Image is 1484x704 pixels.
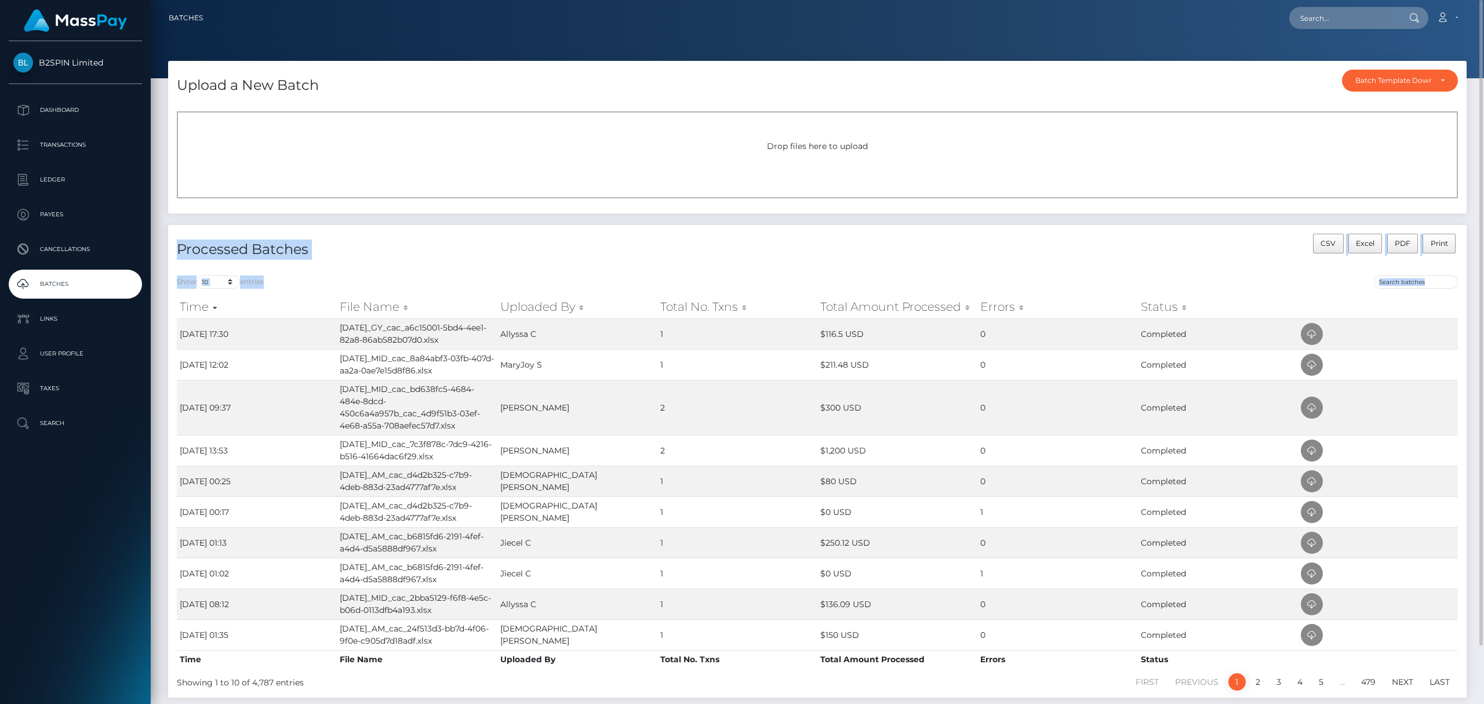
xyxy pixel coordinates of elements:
[497,435,657,466] td: [PERSON_NAME]
[977,527,1137,558] td: 0
[1423,234,1456,253] button: Print
[977,496,1137,527] td: 1
[1348,234,1383,253] button: Excel
[1138,318,1298,349] td: Completed
[177,466,337,496] td: [DATE] 00:25
[977,318,1137,349] td: 0
[13,171,137,188] p: Ledger
[177,496,337,527] td: [DATE] 00:17
[1355,673,1382,691] a: 479
[1385,673,1420,691] a: Next
[977,466,1137,496] td: 0
[177,558,337,589] td: [DATE] 01:02
[169,6,203,30] a: Batches
[1138,349,1298,380] td: Completed
[497,589,657,619] td: Allyssa C
[337,589,497,619] td: [DATE]_MID_cac_2bba5129-f6f8-4e5c-b06d-0113dfb4a193.xlsx
[13,345,137,362] p: User Profile
[817,650,977,669] th: Total Amount Processed
[977,380,1137,435] td: 0
[497,619,657,650] td: [DEMOGRAPHIC_DATA] [PERSON_NAME]
[977,619,1137,650] td: 0
[9,96,142,125] a: Dashboard
[337,558,497,589] td: [DATE]_AM_cac_b6815fd6-2191-4fef-a4d4-d5a5888df967.xlsx
[977,295,1137,318] th: Errors: activate to sort column ascending
[177,75,319,96] h4: Upload a New Batch
[177,619,337,650] td: [DATE] 01:35
[1249,673,1267,691] a: 2
[9,57,142,68] span: B2SPIN Limited
[977,435,1137,466] td: 0
[1313,234,1344,253] button: CSV
[337,318,497,349] td: [DATE]_GY_cac_a6c15001-5bd4-4ee1-82a8-86ab582b07d0.xlsx
[337,380,497,435] td: [DATE]_MID_cac_bd638fc5-4684-484e-8dcd-450c6a4a957b_cac_4d9f51b3-03ef-4e68-a55a-708aefec57d7.xlsx
[1138,380,1298,435] td: Completed
[177,435,337,466] td: [DATE] 13:53
[497,527,657,558] td: Jiecel C
[497,318,657,349] td: Allyssa C
[817,558,977,589] td: $0 USD
[657,589,817,619] td: 1
[1431,239,1448,248] span: Print
[24,9,127,32] img: MassPay Logo
[657,527,817,558] td: 1
[497,496,657,527] td: [DEMOGRAPHIC_DATA] [PERSON_NAME]
[13,275,137,293] p: Batches
[657,380,817,435] td: 2
[9,339,142,368] a: User Profile
[1355,76,1431,85] div: Batch Template Download
[9,374,142,403] a: Taxes
[1138,295,1298,318] th: Status: activate to sort column ascending
[1228,673,1246,691] a: 1
[817,435,977,466] td: $1,200 USD
[9,235,142,264] a: Cancellations
[1138,496,1298,527] td: Completed
[13,136,137,154] p: Transactions
[817,496,977,527] td: $0 USD
[177,380,337,435] td: [DATE] 09:37
[1270,673,1287,691] a: 3
[13,101,137,119] p: Dashboard
[9,165,142,194] a: Ledger
[977,650,1137,669] th: Errors
[337,466,497,496] td: [DATE]_AM_cac_d4d2b325-c7b9-4deb-883d-23ad4777af7e.xlsx
[1356,239,1374,248] span: Excel
[337,619,497,650] td: [DATE]_AM_cac_24f513d3-bb7d-4f06-9f0e-c905d7d18adf.xlsx
[9,200,142,229] a: Payees
[1289,7,1398,29] input: Search...
[1138,650,1298,669] th: Status
[1374,275,1458,289] input: Search batches
[1291,673,1309,691] a: 4
[337,295,497,318] th: File Name: activate to sort column ascending
[657,650,817,669] th: Total No. Txns
[1138,435,1298,466] td: Completed
[177,527,337,558] td: [DATE] 01:13
[497,380,657,435] td: [PERSON_NAME]
[657,558,817,589] td: 1
[337,650,497,669] th: File Name
[497,349,657,380] td: MaryJoy S
[1312,673,1330,691] a: 5
[657,318,817,349] td: 1
[817,619,977,650] td: $150 USD
[817,349,977,380] td: $211.48 USD
[177,295,337,318] th: Time: activate to sort column ascending
[177,672,700,689] div: Showing 1 to 10 of 4,787 entries
[13,53,33,72] img: B2SPIN Limited
[977,589,1137,619] td: 0
[817,295,977,318] th: Total Amount Processed: activate to sort column ascending
[1138,466,1298,496] td: Completed
[657,349,817,380] td: 1
[337,349,497,380] td: [DATE]_MID_cac_8a84abf3-03fb-407d-aa2a-0ae7e15d8f86.xlsx
[817,318,977,349] td: $116.5 USD
[9,270,142,299] a: Batches
[177,275,264,289] label: Show entries
[177,239,809,260] h4: Processed Batches
[497,650,657,669] th: Uploaded By
[337,496,497,527] td: [DATE]_AM_cac_d4d2b325-c7b9-4deb-883d-23ad4777af7e.xlsx
[13,380,137,397] p: Taxes
[13,310,137,328] p: Links
[9,409,142,438] a: Search
[657,619,817,650] td: 1
[177,589,337,619] td: [DATE] 08:12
